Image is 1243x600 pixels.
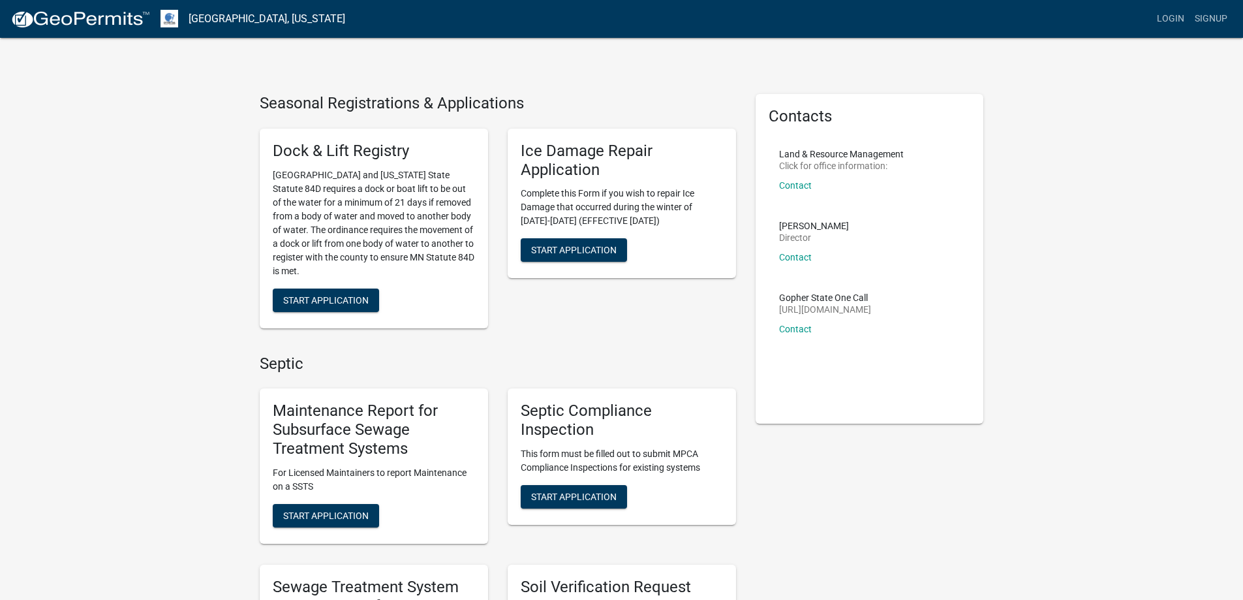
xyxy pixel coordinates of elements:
[260,94,736,113] h4: Seasonal Registrations & Applications
[161,10,178,27] img: Otter Tail County, Minnesota
[521,485,627,509] button: Start Application
[273,289,379,312] button: Start Application
[283,294,369,305] span: Start Application
[273,168,475,278] p: [GEOGRAPHIC_DATA] and [US_STATE] State Statute 84D requires a dock or boat lift to be out of the ...
[283,510,369,520] span: Start Application
[521,142,723,180] h5: Ice Damage Repair Application
[779,233,849,242] p: Director
[521,447,723,475] p: This form must be filled out to submit MPCA Compliance Inspections for existing systems
[1189,7,1233,31] a: Signup
[779,305,871,314] p: [URL][DOMAIN_NAME]
[521,578,723,597] h5: Soil Verification Request
[531,245,617,255] span: Start Application
[189,8,345,30] a: [GEOGRAPHIC_DATA], [US_STATE]
[779,221,849,230] p: [PERSON_NAME]
[779,161,904,170] p: Click for office information:
[531,491,617,501] span: Start Application
[1152,7,1189,31] a: Login
[273,402,475,458] h5: Maintenance Report for Subsurface Sewage Treatment Systems
[273,466,475,494] p: For Licensed Maintainers to report Maintenance on a SSTS
[779,180,812,191] a: Contact
[779,293,871,302] p: Gopher State One Call
[521,402,723,439] h5: Septic Compliance Inspection
[260,355,736,373] h4: Septic
[521,187,723,228] p: Complete this Form if you wish to repair Ice Damage that occurred during the winter of [DATE]-[DA...
[779,324,812,334] a: Contact
[779,252,812,262] a: Contact
[273,504,379,528] button: Start Application
[779,150,904,159] p: Land & Resource Management
[769,107,971,126] h5: Contacts
[273,142,475,161] h5: Dock & Lift Registry
[521,238,627,262] button: Start Application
